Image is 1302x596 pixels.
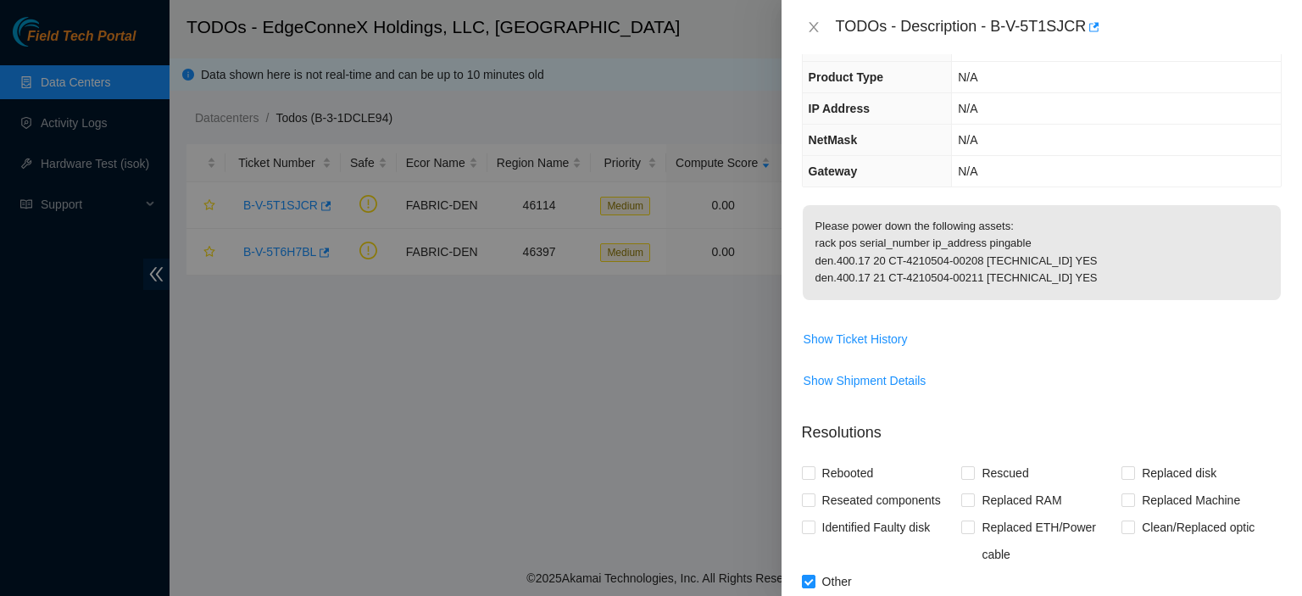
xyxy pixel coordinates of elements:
p: Resolutions [802,408,1282,444]
button: Show Shipment Details [803,367,927,394]
span: Replaced disk [1135,460,1223,487]
div: TODOs - Description - B-V-5T1SJCR [836,14,1282,41]
span: Identified Faulty disk [815,514,938,541]
p: Please power down the following assets: rack pos serial_number ip_address pingable den.400.17 20 ... [803,205,1281,300]
span: N/A [958,133,977,147]
span: N/A [958,164,977,178]
span: Replaced RAM [975,487,1068,514]
span: Other [815,568,859,595]
span: Show Shipment Details [804,371,926,390]
span: Rebooted [815,460,881,487]
span: Product Type [809,70,883,84]
span: NetMask [809,133,858,147]
span: N/A [958,70,977,84]
span: Reseated components [815,487,948,514]
span: IP Address [809,102,870,115]
span: Rescued [975,460,1035,487]
span: close [807,20,821,34]
span: Replaced Machine [1135,487,1247,514]
span: Show Ticket History [804,330,908,348]
span: Clean/Replaced optic [1135,514,1261,541]
span: Replaced ETH/Power cable [975,514,1121,568]
button: Close [802,19,826,36]
button: Show Ticket History [803,326,909,353]
span: N/A [958,102,977,115]
span: Gateway [809,164,858,178]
